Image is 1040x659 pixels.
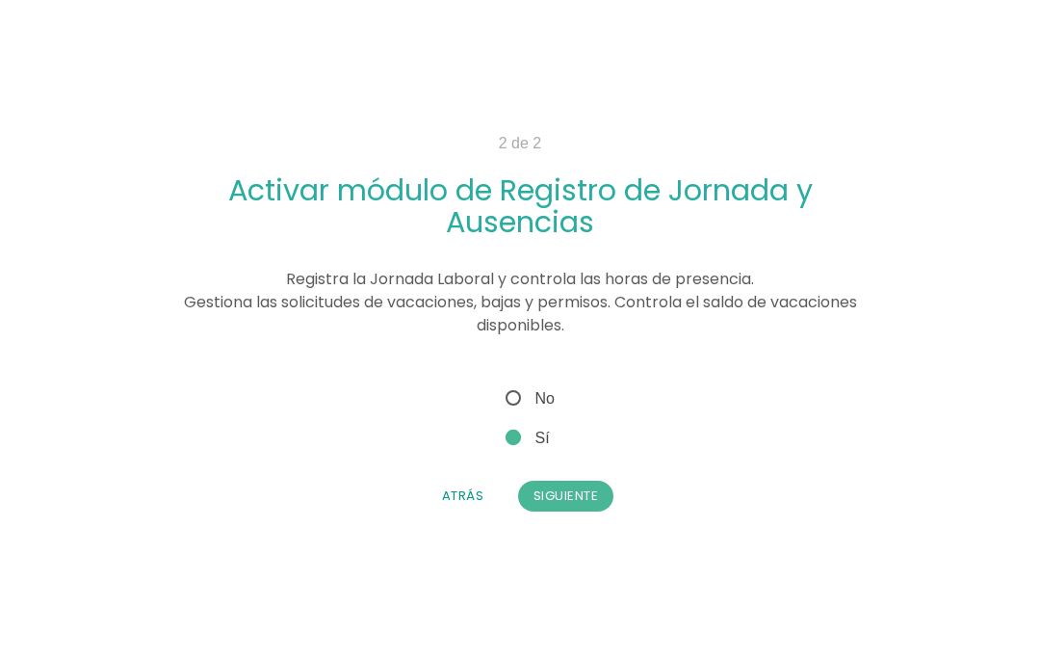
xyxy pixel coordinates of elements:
[156,132,884,155] p: 2 de 2
[156,174,884,239] h2: Activar módulo de Registro de Jornada y Ausencias
[502,386,555,410] span: No
[427,481,500,512] button: Atrás
[518,481,614,512] button: Siguiente
[184,268,857,336] span: Registra la Jornada Laboral y controla las horas de presencia. Gestiona las solicitudes de vacaci...
[502,426,550,450] span: Sí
